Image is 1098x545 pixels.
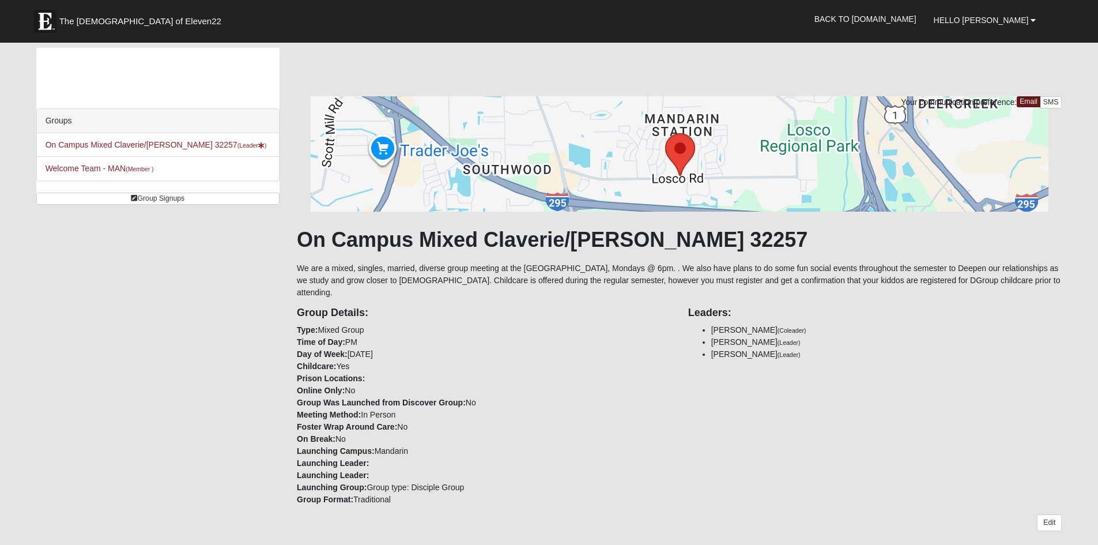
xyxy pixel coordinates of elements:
img: Eleven22 logo [33,10,56,33]
strong: Day of Week: [297,349,348,359]
a: Email [1017,96,1040,107]
strong: Launching Leader: [297,471,369,480]
small: (Leader) [778,351,801,358]
small: (Leader) [778,339,801,346]
a: Back to [DOMAIN_NAME] [806,5,925,33]
strong: On Break: [297,434,335,443]
a: Edit [1037,514,1062,531]
span: The [DEMOGRAPHIC_DATA] of Eleven22 [59,16,221,27]
div: Mixed Group PM [DATE] Yes No No In Person No No Mandarin Group type: Disciple Group Traditional [288,299,680,506]
div: Groups [37,109,279,133]
li: [PERSON_NAME] [711,348,1062,360]
strong: Group Was Launched from Discover Group: [297,398,466,407]
strong: Launching Leader: [297,458,369,468]
a: Hello [PERSON_NAME] [925,6,1045,35]
h4: Group Details: [297,307,671,320]
strong: Prison Locations: [297,374,365,383]
strong: Type: [297,325,318,334]
a: SMS [1040,96,1062,108]
strong: Childcare: [297,362,336,371]
span: Your communication preference: [901,97,1017,107]
a: The [DEMOGRAPHIC_DATA] of Eleven22 [28,4,258,33]
a: Welcome Team - MAN(Member ) [46,164,154,173]
strong: Online Only: [297,386,345,395]
h4: Leaders: [688,307,1062,320]
small: (Leader ) [237,142,267,149]
strong: Meeting Method: [297,410,361,419]
span: Hello [PERSON_NAME] [934,16,1029,25]
a: On Campus Mixed Claverie/[PERSON_NAME] 32257(Leader) [46,140,267,149]
strong: Group Format: [297,495,353,504]
li: [PERSON_NAME] [711,336,1062,348]
a: Group Signups [36,193,280,205]
strong: Launching Campus: [297,446,375,456]
small: (Member ) [126,166,153,172]
small: (Coleader) [778,327,806,334]
li: [PERSON_NAME] [711,324,1062,336]
strong: Time of Day: [297,337,345,347]
strong: Launching Group: [297,483,367,492]
strong: Foster Wrap Around Care: [297,422,397,431]
h1: On Campus Mixed Claverie/[PERSON_NAME] 32257 [297,227,1062,252]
